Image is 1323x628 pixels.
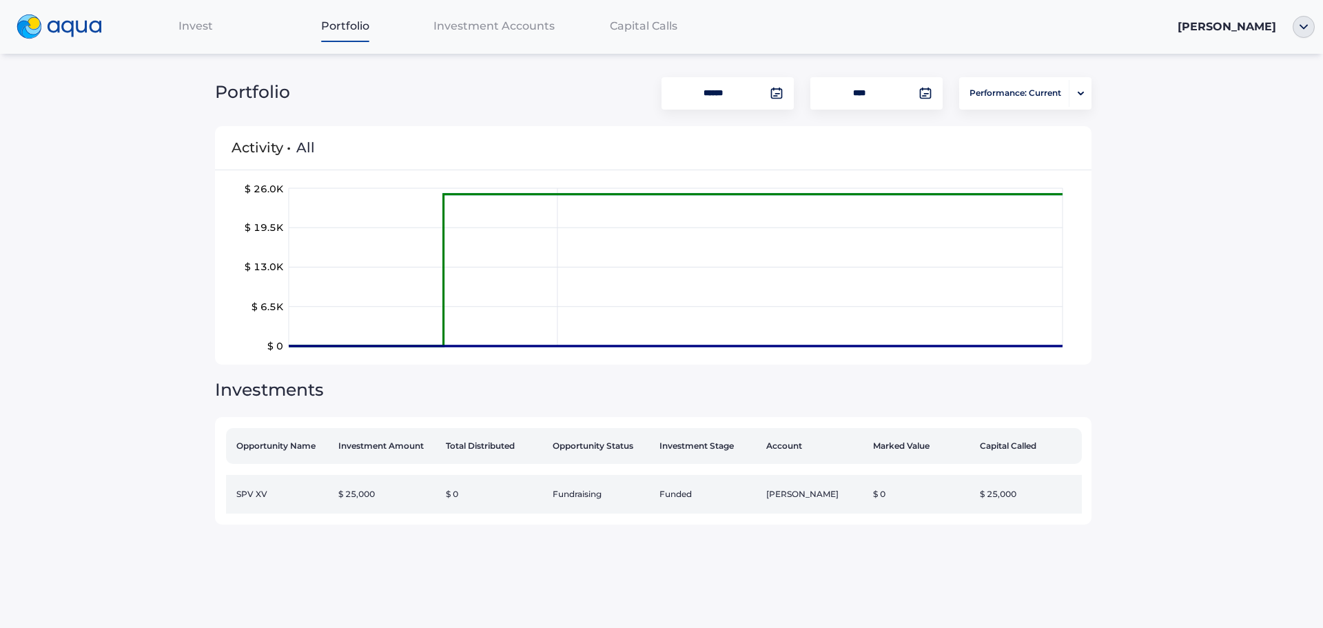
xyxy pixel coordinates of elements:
th: Opportunity Name [226,428,333,464]
th: Investment Stage [654,428,761,464]
span: Invest [178,19,213,32]
a: Investment Accounts [420,12,569,40]
th: Capital Called [974,428,1081,464]
img: portfolio-arrow [1078,91,1084,96]
tspan: $ 26.0K [245,183,284,195]
td: $ 25,000 [974,475,1081,514]
th: Account [761,428,868,464]
a: Capital Calls [568,12,718,40]
th: Investment Amount [333,428,440,464]
tspan: $ 6.5K [252,301,284,313]
button: Performance: Currentportfolio-arrow [959,77,1091,110]
img: calendar [770,86,783,100]
img: ellipse [1293,16,1315,38]
th: Opportunity Status [547,428,654,464]
span: Investments [215,379,324,400]
a: Invest [121,12,271,40]
span: Investment Accounts [433,19,555,32]
span: All [296,139,315,156]
tspan: $ 13.0K [245,261,284,274]
span: Activity • [232,122,291,173]
span: Portfolio [321,19,369,32]
span: Capital Calls [610,19,677,32]
td: $ 25,000 [333,475,440,514]
img: calendar [919,86,932,100]
a: logo [8,11,121,43]
tspan: $ 19.5K [245,221,284,234]
td: SPV XV [226,475,333,514]
span: [PERSON_NAME] [1178,20,1276,33]
span: Performance: Current [970,80,1061,107]
td: Funded [654,475,761,514]
td: $ 0 [868,475,974,514]
td: [PERSON_NAME] [761,475,868,514]
td: Fundraising [547,475,654,514]
th: Total Distributed [440,428,547,464]
img: logo [17,14,102,39]
td: $ 0 [440,475,547,514]
tspan: $ 0 [267,340,283,352]
span: Portfolio [215,81,290,102]
a: Portfolio [270,12,420,40]
th: Marked Value [868,428,974,464]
